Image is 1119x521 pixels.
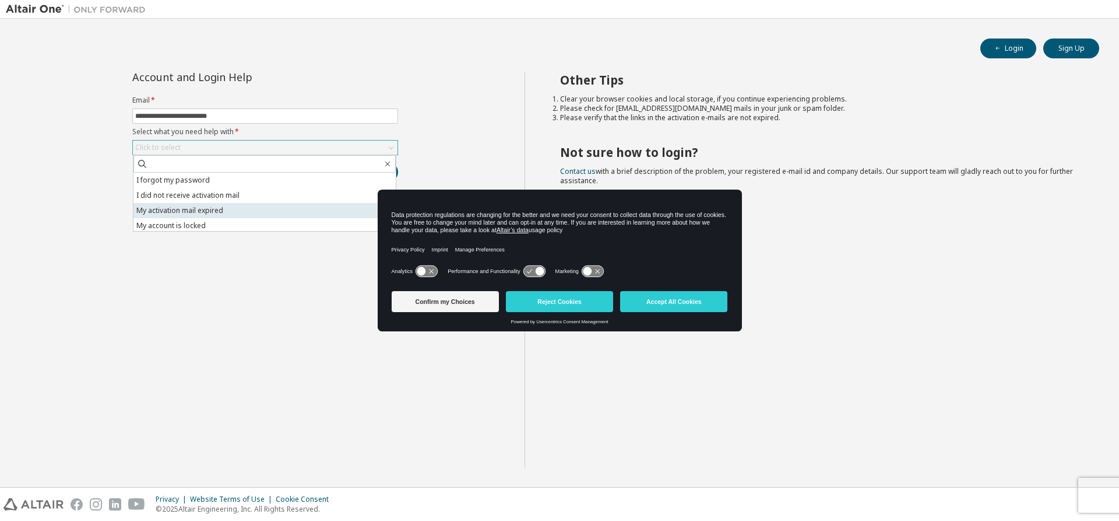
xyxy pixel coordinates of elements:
[560,166,1073,186] span: with a brief description of the problem, your registered e-mail id and company details. Our suppo...
[132,127,398,137] label: Select what you need help with
[560,72,1079,88] h2: Other Tips
[560,113,1079,123] li: Please verify that the links in the activation e-mails are not expired.
[133,173,396,188] li: I forgot my password
[128,498,145,510] img: youtube.svg
[6,4,152,15] img: Altair One
[156,495,190,504] div: Privacy
[109,498,121,510] img: linkedin.svg
[132,96,398,105] label: Email
[276,495,336,504] div: Cookie Consent
[90,498,102,510] img: instagram.svg
[560,166,596,176] a: Contact us
[1043,39,1099,58] button: Sign Up
[156,504,336,514] p: © 2025 Altair Engineering, Inc. All Rights Reserved.
[133,141,397,155] div: Click to select
[560,95,1079,104] li: Clear your browser cookies and local storage, if you continue experiencing problems.
[560,104,1079,113] li: Please check for [EMAIL_ADDRESS][DOMAIN_NAME] mails in your junk or spam folder.
[3,498,64,510] img: altair_logo.svg
[980,39,1036,58] button: Login
[135,143,181,152] div: Click to select
[560,145,1079,160] h2: Not sure how to login?
[71,498,83,510] img: facebook.svg
[132,72,345,82] div: Account and Login Help
[190,495,276,504] div: Website Terms of Use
